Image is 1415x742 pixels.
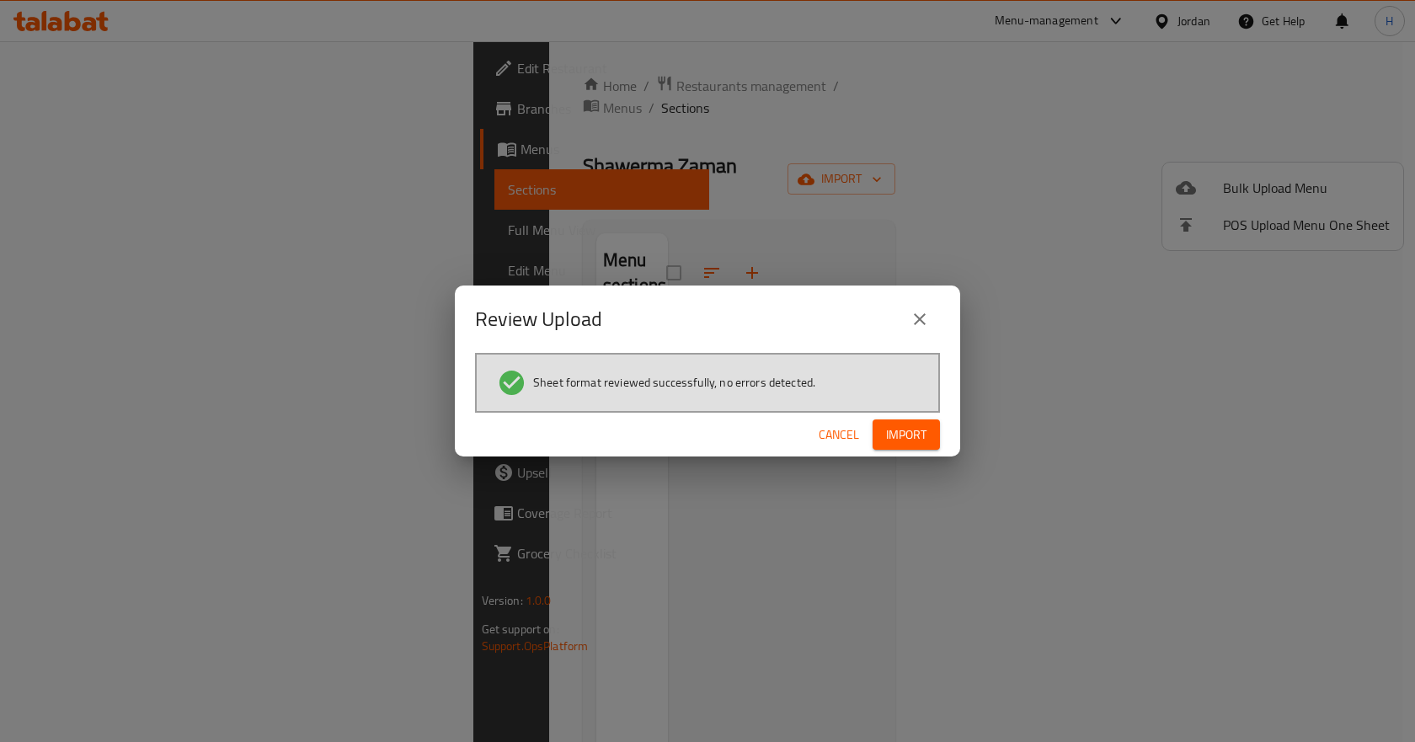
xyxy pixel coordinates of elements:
[533,374,815,391] span: Sheet format reviewed successfully, no errors detected.
[886,424,926,446] span: Import
[873,419,940,451] button: Import
[819,424,859,446] span: Cancel
[475,306,602,333] h2: Review Upload
[812,419,866,451] button: Cancel
[900,299,940,339] button: close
